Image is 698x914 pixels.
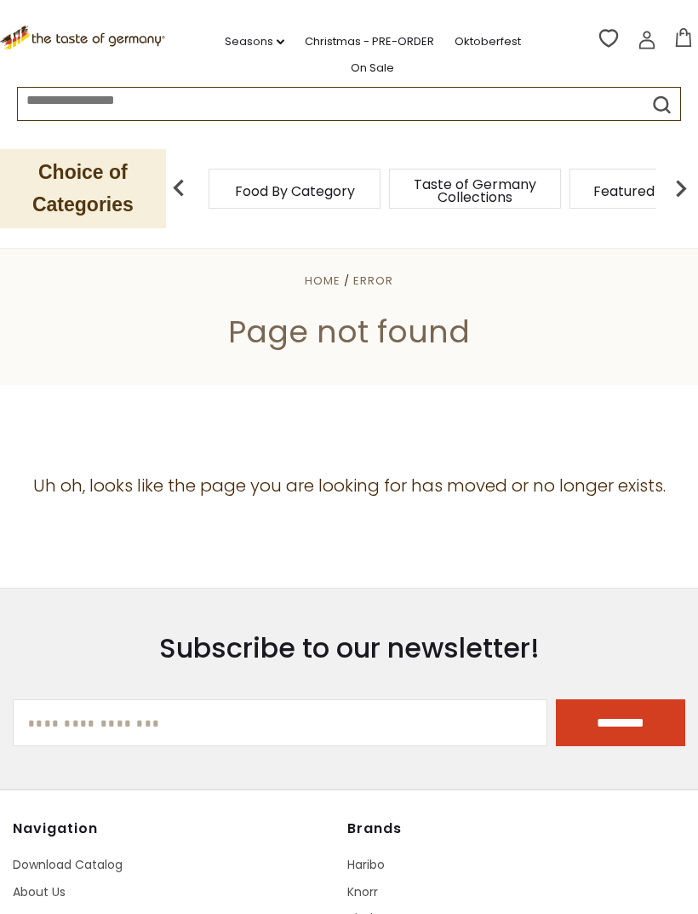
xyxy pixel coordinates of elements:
[53,313,645,351] h1: Page not found
[407,178,543,204] a: Taste of Germany Collections
[225,32,284,51] a: Seasons
[13,883,66,900] a: About Us
[13,475,685,497] h4: Uh oh, looks like the page you are looking for has moved or no longer exists.
[235,185,355,198] a: Food By Category
[347,820,670,837] h4: Brands
[305,32,434,51] a: Christmas - PRE-ORDER
[305,273,340,289] a: Home
[664,171,698,205] img: next arrow
[455,32,521,51] a: Oktoberfest
[13,820,335,837] h4: Navigation
[347,856,385,873] a: Haribo
[347,883,378,900] a: Knorr
[351,59,394,78] a: On Sale
[162,171,196,205] img: previous arrow
[13,856,123,873] a: Download Catalog
[13,631,685,665] h3: Subscribe to our newsletter!
[353,273,393,289] a: Error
